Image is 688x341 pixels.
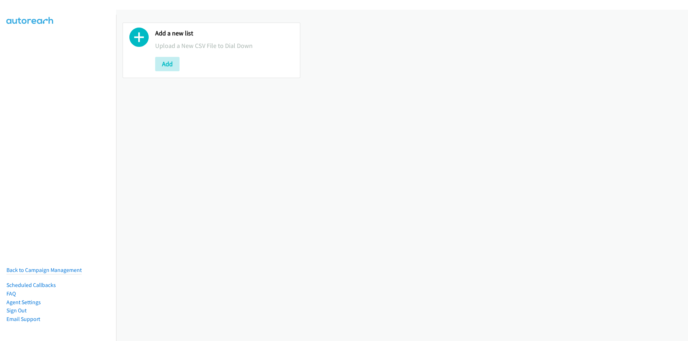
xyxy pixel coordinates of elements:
h2: Add a new list [155,29,293,38]
button: Add [155,57,180,71]
a: Email Support [6,316,40,322]
p: Upload a New CSV File to Dial Down [155,41,293,50]
a: Back to Campaign Management [6,267,82,273]
a: Scheduled Callbacks [6,282,56,288]
a: FAQ [6,290,16,297]
a: Sign Out [6,307,27,314]
a: Agent Settings [6,299,41,306]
